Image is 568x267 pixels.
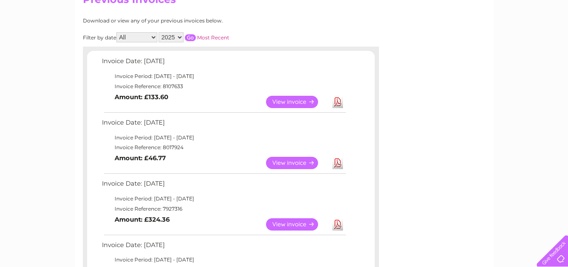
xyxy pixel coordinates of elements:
td: Invoice Date: [DATE] [100,117,347,133]
b: Amount: £133.60 [115,93,168,101]
a: Telecoms [464,36,489,42]
td: Invoice Period: [DATE] - [DATE] [100,71,347,81]
b: Amount: £46.77 [115,154,166,162]
div: Clear Business is a trading name of Verastar Limited (registered in [GEOGRAPHIC_DATA] No. 3667643... [85,5,484,41]
div: Download or view any of your previous invoices below. [83,18,305,24]
a: Download [332,218,343,231]
td: Invoice Reference: 7927316 [100,204,347,214]
b: Amount: £324.36 [115,216,170,223]
img: logo.png [20,22,63,48]
td: Invoice Period: [DATE] - [DATE] [100,133,347,143]
td: Invoice Period: [DATE] - [DATE] [100,255,347,265]
a: Blog [494,36,507,42]
a: Water [419,36,435,42]
a: Download [332,96,343,108]
a: View [266,218,328,231]
td: Invoice Date: [DATE] [100,239,347,255]
a: Log out [540,36,560,42]
a: Most Recent [197,34,229,41]
a: Energy [440,36,459,42]
a: 0333 014 3131 [409,4,467,15]
a: View [266,96,328,108]
td: Invoice Reference: 8017924 [100,142,347,153]
a: Download [332,157,343,169]
td: Invoice Date: [DATE] [100,56,347,71]
a: View [266,157,328,169]
td: Invoice Period: [DATE] - [DATE] [100,194,347,204]
td: Invoice Date: [DATE] [100,178,347,194]
div: Filter by date [83,32,305,42]
td: Invoice Reference: 8107633 [100,81,347,92]
a: Contact [512,36,532,42]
